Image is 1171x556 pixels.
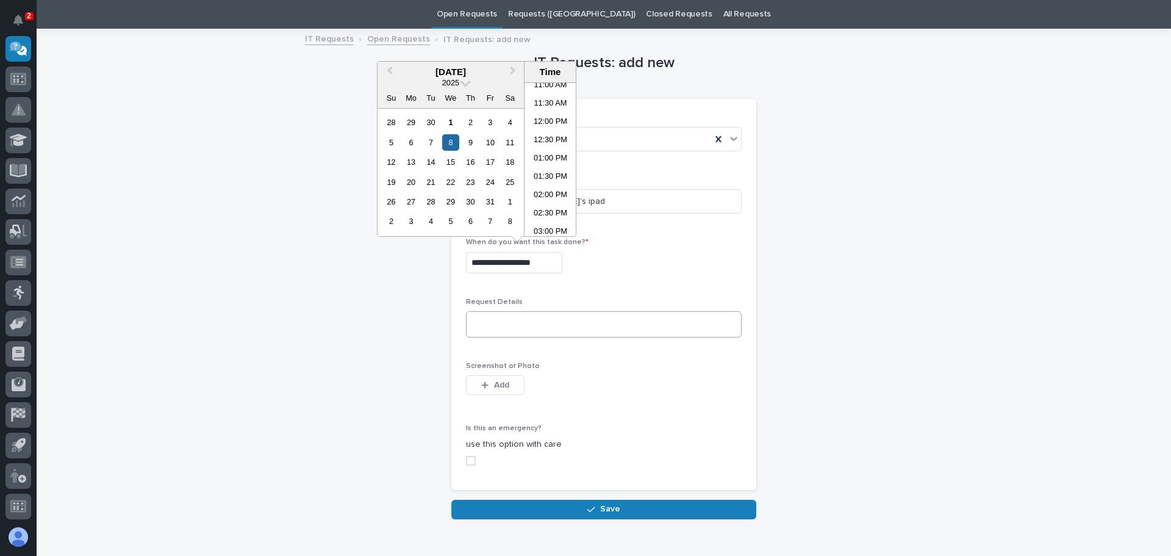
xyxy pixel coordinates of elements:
[482,193,498,210] div: Choose Friday, October 31st, 2025
[423,174,439,190] div: Choose Tuesday, October 21st, 2025
[403,174,419,190] div: Choose Monday, October 20th, 2025
[383,114,399,131] div: Choose Sunday, September 28th, 2025
[466,375,525,395] button: Add
[482,154,498,170] div: Choose Friday, October 17th, 2025
[367,31,430,45] a: Open Requests
[502,154,518,170] div: Choose Saturday, October 18th, 2025
[5,524,31,550] button: users-avatar
[466,298,523,306] span: Request Details
[600,504,620,514] span: Save
[443,32,531,45] p: IT Requests: add new
[15,15,31,34] div: Notifications2
[423,213,439,229] div: Choose Tuesday, November 4th, 2025
[525,114,576,132] li: 12:00 PM
[442,213,459,229] div: Choose Wednesday, November 5th, 2025
[466,425,542,432] span: Is this an emergency?
[383,213,399,229] div: Choose Sunday, November 2nd, 2025
[403,114,419,131] div: Choose Monday, September 29th, 2025
[383,134,399,151] div: Choose Sunday, October 5th, 2025
[423,193,439,210] div: Choose Tuesday, October 28th, 2025
[466,363,540,370] span: Screenshot or Photo
[383,174,399,190] div: Choose Sunday, October 19th, 2025
[403,193,419,210] div: Choose Monday, October 27th, 2025
[442,90,459,106] div: We
[502,213,518,229] div: Choose Saturday, November 8th, 2025
[379,63,398,82] button: Previous Month
[383,154,399,170] div: Choose Sunday, October 12th, 2025
[502,90,518,106] div: Sa
[525,187,576,205] li: 02:00 PM
[378,67,524,78] div: [DATE]
[442,134,459,151] div: Choose Wednesday, October 8th, 2025
[383,193,399,210] div: Choose Sunday, October 26th, 2025
[305,31,354,45] a: IT Requests
[504,63,524,82] button: Next Month
[442,154,459,170] div: Choose Wednesday, October 15th, 2025
[403,134,419,151] div: Choose Monday, October 6th, 2025
[442,193,459,210] div: Choose Wednesday, October 29th, 2025
[525,168,576,187] li: 01:30 PM
[502,193,518,210] div: Choose Saturday, November 1st, 2025
[403,213,419,229] div: Choose Monday, November 3rd, 2025
[451,500,756,519] button: Save
[494,380,509,391] span: Add
[442,174,459,190] div: Choose Wednesday, October 22nd, 2025
[403,154,419,170] div: Choose Monday, October 13th, 2025
[27,12,31,20] p: 2
[482,90,498,106] div: Fr
[525,150,576,168] li: 01:00 PM
[5,7,31,33] button: Notifications
[525,95,576,114] li: 11:30 AM
[525,223,576,242] li: 03:00 PM
[502,174,518,190] div: Choose Saturday, October 25th, 2025
[462,114,479,131] div: Choose Thursday, October 2nd, 2025
[423,154,439,170] div: Choose Tuesday, October 14th, 2025
[482,174,498,190] div: Choose Friday, October 24th, 2025
[462,213,479,229] div: Choose Thursday, November 6th, 2025
[423,90,439,106] div: Tu
[502,114,518,131] div: Choose Saturday, October 4th, 2025
[423,114,439,131] div: Choose Tuesday, September 30th, 2025
[462,174,479,190] div: Choose Thursday, October 23rd, 2025
[528,67,573,78] div: Time
[462,134,479,151] div: Choose Thursday, October 9th, 2025
[502,134,518,151] div: Choose Saturday, October 11th, 2025
[482,213,498,229] div: Choose Friday, November 7th, 2025
[442,78,459,87] span: 2025
[482,134,498,151] div: Choose Friday, October 10th, 2025
[462,154,479,170] div: Choose Thursday, October 16th, 2025
[462,193,479,210] div: Choose Thursday, October 30th, 2025
[525,205,576,223] li: 02:30 PM
[423,134,439,151] div: Choose Tuesday, October 7th, 2025
[482,114,498,131] div: Choose Friday, October 3rd, 2025
[381,112,520,231] div: month 2025-10
[462,90,479,106] div: Th
[525,77,576,95] li: 11:00 AM
[451,54,756,72] h1: IT Requests: add new
[403,90,419,106] div: Mo
[525,132,576,150] li: 12:30 PM
[442,114,459,131] div: Choose Wednesday, October 1st, 2025
[383,90,399,106] div: Su
[466,438,742,451] p: use this option with care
